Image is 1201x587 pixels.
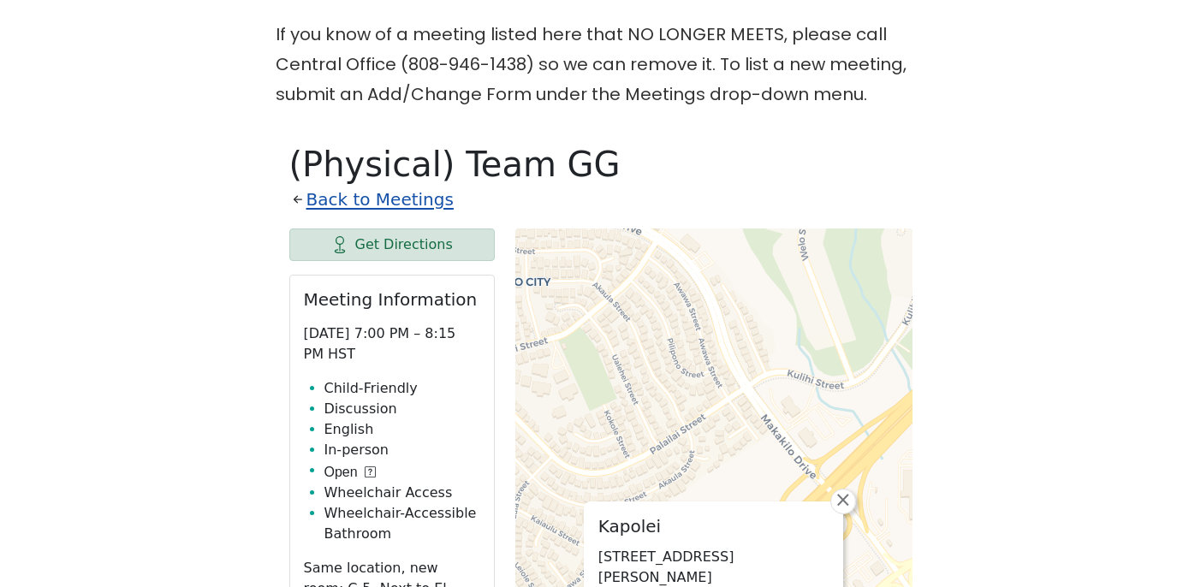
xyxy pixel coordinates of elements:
[306,185,454,215] a: Back to Meetings
[304,323,480,365] p: [DATE] 7:00 PM – 8:15 PM HST
[324,462,358,483] span: Open
[304,289,480,310] h2: Meeting Information
[324,419,480,440] li: English
[830,489,856,514] a: Close popup
[835,489,852,510] span: ×
[324,503,480,544] li: Wheelchair-Accessible Bathroom
[324,462,376,483] button: Open
[289,144,913,185] h1: (Physical) Team GG
[598,516,829,537] h2: Kapolei
[324,378,480,399] li: Child-Friendly
[276,20,926,110] p: If you know of a meeting listed here that NO LONGER MEETS, please call Central Office (808-946-14...
[324,483,480,503] li: Wheelchair Access
[289,228,495,261] a: Get Directions
[324,399,480,419] li: Discussion
[324,440,480,460] li: In-person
